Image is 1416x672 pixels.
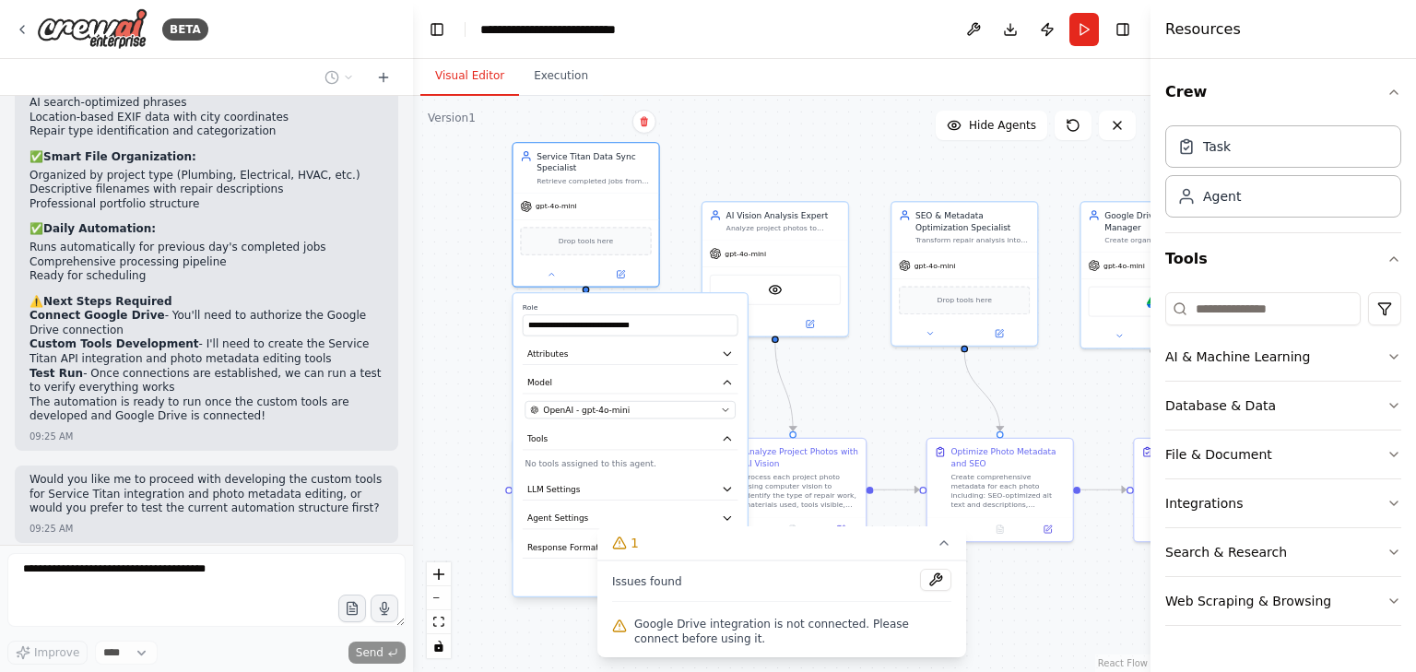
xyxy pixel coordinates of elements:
[37,8,147,50] img: Logo
[317,66,361,88] button: Switch to previous chat
[523,507,738,529] button: Agent Settings
[537,176,651,185] div: Retrieve completed jobs from the previous day in Service Titan CRM, including project photos, job...
[29,337,383,366] li: - I'll need to create the Service Titan API integration and photo metadata editing tools
[597,526,966,560] button: 1
[356,645,383,660] span: Send
[612,574,682,589] span: Issues found
[820,523,861,536] button: Open in side panel
[1104,235,1219,244] div: Create organized folder structures in Google Drive by project type, upload processed photos with ...
[7,641,88,665] button: Improve
[427,562,451,586] button: zoom in
[744,446,858,470] div: Analyze Project Photos with AI Vision
[29,309,165,322] strong: Connect Google Drive
[1203,137,1231,156] div: Task
[1104,209,1219,233] div: Google Drive Organization Manager
[519,57,603,96] button: Execution
[1165,494,1243,513] div: Integrations
[631,534,639,552] span: 1
[1165,18,1241,41] h4: Resources
[527,541,599,553] span: Response Format
[29,367,383,395] li: - Once connections are established, we can run a test to verify everything works
[424,17,450,42] button: Hide left sidebar
[29,430,73,443] div: 09:25 AM
[936,111,1047,140] button: Hide Agents
[348,642,406,664] button: Send
[525,401,735,419] button: OpenAI - gpt-4o-mini
[1203,187,1241,206] div: Agent
[874,484,920,496] g: Edge from 2ed72208-fe1c-4676-9a7a-80bae2f6c97b to b1daaafa-5c03-4972-95f2-aba139187c96
[768,283,782,297] img: VisionTool
[43,222,156,235] strong: Daily Automation:
[34,645,79,660] span: Improve
[1165,348,1310,366] div: AI & Machine Learning
[966,326,1033,340] button: Open in side panel
[369,66,398,88] button: Start a new chat
[527,348,568,360] span: Attributes
[29,169,383,183] li: Organized by project type (Plumbing, Electrical, HVAC, etc.)
[1098,658,1148,668] a: React Flow attribution
[427,610,451,634] button: fit view
[43,295,172,308] strong: Next Steps Required
[1080,484,1127,496] g: Edge from b1daaafa-5c03-4972-95f2-aba139187c96 to 5fb937fd-f3e6-47a6-b009-5b24cd5b3600
[1165,543,1287,561] div: Search & Research
[914,261,956,270] span: gpt-4o-mini
[523,536,738,559] button: Response Format
[1165,445,1272,464] div: File & Document
[726,223,841,232] div: Analyze project photos to identify repair types, work performed, tools used, and materials involv...
[338,595,366,622] button: Upload files
[29,222,383,237] p: ✅
[420,57,519,96] button: Visual Editor
[725,249,766,258] span: gpt-4o-mini
[29,124,383,139] li: Repair type identification and categorization
[525,457,735,469] p: No tools assigned to this agent.
[537,150,651,174] div: Service Titan Data Sync Specialist
[915,235,1030,244] div: Transform repair analysis into SEO-optimized metadata including alt text, descriptions, keywords,...
[162,18,208,41] div: BETA
[527,513,588,525] span: Agent Settings
[1110,17,1136,42] button: Hide right sidebar
[1165,382,1401,430] button: Database & Data
[427,562,451,658] div: React Flow controls
[29,241,383,255] li: Runs automatically for previous day's completed jobs
[1080,201,1227,348] div: Google Drive Organization ManagerCreate organized folder structures in Google Drive by project ty...
[634,617,951,646] span: Google Drive integration is not connected. Please connect before using it.
[428,111,476,125] div: Version 1
[726,209,841,221] div: AI Vision Analysis Expert
[29,255,383,270] li: Comprehensive processing pipeline
[776,317,844,331] button: Open in side panel
[527,433,548,445] span: Tools
[527,377,552,389] span: Model
[702,201,849,337] div: AI Vision Analysis ExpertAnalyze project photos to identify repair types, work performed, tools u...
[512,142,659,288] div: Service Titan Data Sync SpecialistRetrieve completed jobs from the previous day in Service Titan ...
[480,20,683,39] nav: breadcrumb
[536,202,577,211] span: gpt-4o-mini
[523,343,738,365] button: Attributes
[29,309,383,337] li: - You'll need to authorize the Google Drive connection
[29,473,383,516] p: Would you like me to proceed with developing the custom tools for Service Titan integration and p...
[1027,523,1068,536] button: Open in side panel
[527,483,580,495] span: LLM Settings
[719,438,867,543] div: Analyze Project Photos with AI VisionProcess each project photo using computer vision to identify...
[29,197,383,212] li: Professional portfolio structure
[959,351,1006,430] g: Edge from c20466ba-fab1-4f63-ac07-81d98984838b to b1daaafa-5c03-4972-95f2-aba139187c96
[43,150,196,163] strong: Smart File Organization:
[29,111,383,125] li: Location-based EXIF data with city coordinates
[427,586,451,610] button: zoom out
[1165,396,1276,415] div: Database & Data
[950,446,1065,470] div: Optimize Photo Metadata and SEO
[950,472,1065,510] div: Create comprehensive metadata for each photo including: SEO-optimized alt text and descriptions, ...
[29,522,73,536] div: 09:25 AM
[29,183,383,197] li: Descriptive filenames with repair descriptions
[29,269,383,284] li: Ready for scheduling
[1165,285,1401,641] div: Tools
[587,267,655,281] button: Open in side panel
[926,438,1074,543] div: Optimize Photo Metadata and SEOCreate comprehensive metadata for each photo including: SEO-optimi...
[29,150,383,165] p: ✅
[29,337,199,350] strong: Custom Tools Development
[1165,333,1401,381] button: AI & Machine Learning
[1103,261,1145,270] span: gpt-4o-mini
[559,235,613,247] span: Drop tools here
[744,472,858,510] div: Process each project photo using computer vision to identify the type of repair work, materials u...
[523,429,738,451] button: Tools
[1165,592,1331,610] div: Web Scraping & Browsing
